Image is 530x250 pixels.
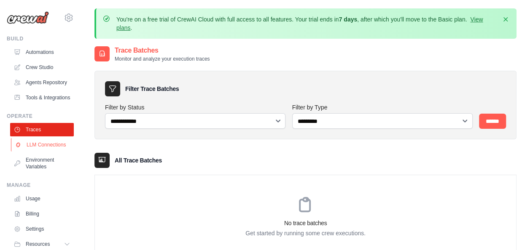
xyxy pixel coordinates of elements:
[10,192,74,205] a: Usage
[10,222,74,236] a: Settings
[10,153,74,173] a: Environment Variables
[116,15,496,32] p: You're on a free trial of CrewAI Cloud with full access to all features. Your trial ends in , aft...
[7,35,74,42] div: Build
[10,45,74,59] a: Automations
[95,219,516,227] h3: No trace batches
[115,56,210,62] p: Monitor and analyze your execution traces
[115,45,210,56] h2: Trace Batches
[26,241,50,247] span: Resources
[7,182,74,189] div: Manage
[292,103,473,112] label: Filter by Type
[339,16,357,23] strong: 7 days
[115,156,162,165] h3: All Trace Batches
[10,91,74,104] a: Tools & Integrations
[105,103,285,112] label: Filter by Status
[125,85,179,93] h3: Filter Trace Batches
[7,113,74,120] div: Operate
[95,229,516,237] p: Get started by running some crew executions.
[10,76,74,89] a: Agents Repository
[10,61,74,74] a: Crew Studio
[10,207,74,221] a: Billing
[7,11,49,24] img: Logo
[11,138,75,152] a: LLM Connections
[10,123,74,136] a: Traces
